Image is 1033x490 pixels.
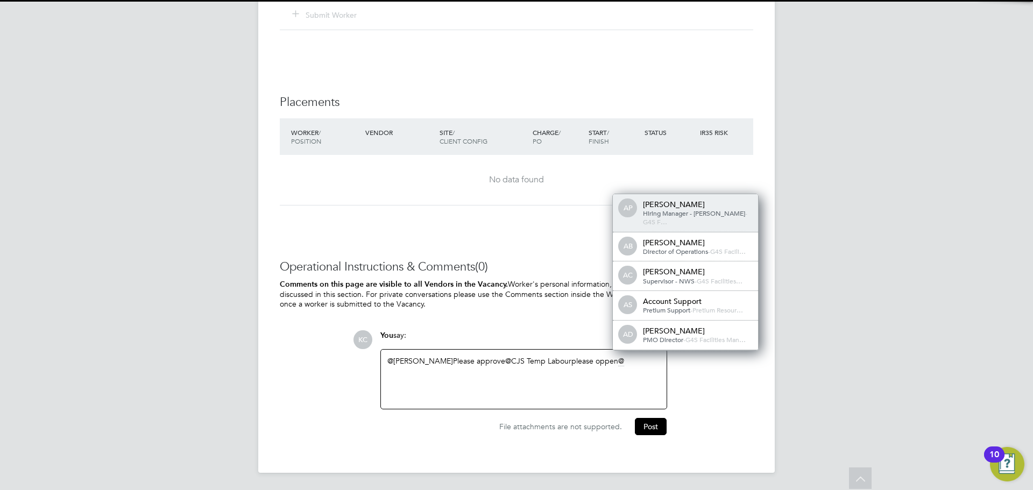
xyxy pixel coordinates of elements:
[499,422,622,431] span: File attachments are not supported.
[643,276,695,285] span: Supervisor - NWS
[619,200,636,217] span: AP
[293,10,357,20] button: Submit Worker
[619,326,636,343] span: AD
[683,335,685,344] span: -
[690,306,692,314] span: -
[989,455,999,468] div: 10
[291,174,742,186] div: No data found
[586,123,642,151] div: Start
[643,217,667,226] span: G4S F…
[643,267,751,276] div: [PERSON_NAME]
[642,123,698,142] div: Status
[643,306,690,314] span: Pretium Support
[380,330,667,349] div: say:
[695,276,697,285] span: -
[387,356,660,402] div: ​ Please approve ​ please oppen
[745,209,747,217] span: -
[692,306,743,314] span: Pretium Resour…
[685,335,746,344] span: G4S Facilities Man…
[619,238,636,255] span: AB
[505,356,571,366] a: @CJS Temp Labour
[643,296,751,306] div: Account Support
[353,330,372,349] span: KC
[643,335,683,344] span: PMO Director
[643,209,745,217] span: Hiring Manager - [PERSON_NAME]
[387,356,453,366] a: @[PERSON_NAME]
[280,279,753,309] p: Worker's personal information, such as CVs, rates, etc, should never be discussed in this section...
[280,280,508,289] b: Comments on this page are visible to all Vendors in the Vacancy.
[619,296,636,314] span: AS
[643,326,751,336] div: [PERSON_NAME]
[530,123,586,151] div: Charge
[288,123,363,151] div: Worker
[363,123,437,142] div: Vendor
[440,128,487,145] span: / Client Config
[710,247,746,255] span: G4S Facili…
[380,331,393,340] span: You
[990,447,1024,481] button: Open Resource Center, 10 new notifications
[708,247,710,255] span: -
[475,259,488,274] span: (0)
[280,259,753,275] h3: Operational Instructions & Comments
[291,128,321,145] span: / Position
[280,95,753,110] h3: Placements
[589,128,609,145] span: / Finish
[635,418,667,435] button: Post
[619,267,636,284] span: AC
[643,238,751,247] div: [PERSON_NAME]
[437,123,530,151] div: Site
[533,128,561,145] span: / PO
[697,276,742,285] span: G4S Facilities…
[643,247,708,255] span: Director of Operations
[643,200,751,209] div: [PERSON_NAME]
[697,123,734,142] div: IR35 Risk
